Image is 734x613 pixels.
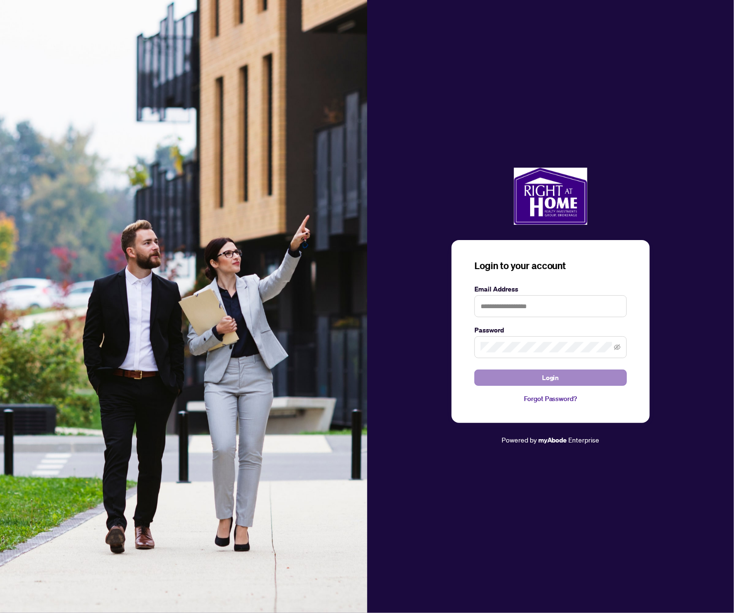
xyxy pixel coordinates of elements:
span: Powered by [502,435,537,444]
img: ma-logo [514,168,587,225]
span: Login [542,370,559,385]
label: Email Address [474,284,627,294]
a: myAbode [538,435,567,445]
label: Password [474,325,627,335]
button: Login [474,370,627,386]
a: Forgot Password? [474,393,627,404]
span: eye-invisible [614,344,621,351]
span: Enterprise [569,435,600,444]
h3: Login to your account [474,259,627,272]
